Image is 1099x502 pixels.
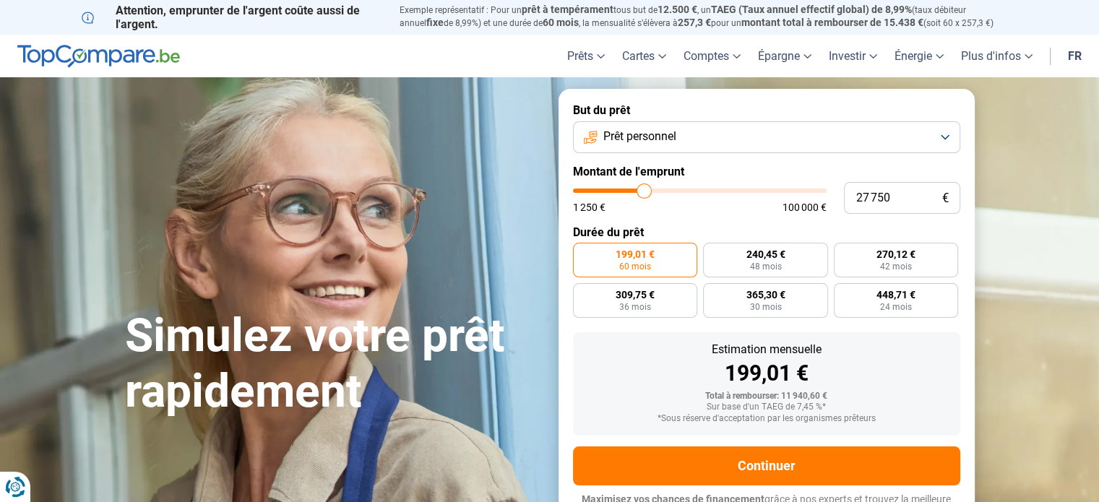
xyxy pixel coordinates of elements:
[585,402,949,412] div: Sur base d'un TAEG de 7,45 %*
[746,290,785,300] span: 365,30 €
[616,290,655,300] span: 309,75 €
[880,303,912,311] span: 24 mois
[658,4,697,15] span: 12.500 €
[783,202,827,212] span: 100 000 €
[619,262,651,271] span: 60 mois
[876,290,915,300] span: 448,71 €
[876,249,915,259] span: 270,12 €
[1059,35,1090,77] a: fr
[749,303,781,311] span: 30 mois
[603,129,676,144] span: Prêt personnel
[125,308,541,420] h1: Simulez votre prêt rapidement
[573,121,960,153] button: Prêt personnel
[880,262,912,271] span: 42 mois
[741,17,923,28] span: montant total à rembourser de 15.438 €
[573,202,605,212] span: 1 250 €
[559,35,613,77] a: Prêts
[17,45,180,68] img: TopCompare
[585,391,949,402] div: Total à rembourser: 11 940,60 €
[942,192,949,204] span: €
[746,249,785,259] span: 240,45 €
[573,103,960,117] label: But du prêt
[426,17,444,28] span: fixe
[619,303,651,311] span: 36 mois
[952,35,1041,77] a: Plus d'infos
[585,414,949,424] div: *Sous réserve d'acceptation par les organismes prêteurs
[573,446,960,485] button: Continuer
[585,344,949,355] div: Estimation mensuelle
[573,225,960,239] label: Durée du prêt
[616,249,655,259] span: 199,01 €
[749,262,781,271] span: 48 mois
[543,17,579,28] span: 60 mois
[886,35,952,77] a: Énergie
[82,4,382,31] p: Attention, emprunter de l'argent coûte aussi de l'argent.
[613,35,675,77] a: Cartes
[711,4,912,15] span: TAEG (Taux annuel effectif global) de 8,99%
[585,363,949,384] div: 199,01 €
[573,165,960,178] label: Montant de l'emprunt
[678,17,711,28] span: 257,3 €
[820,35,886,77] a: Investir
[675,35,749,77] a: Comptes
[749,35,820,77] a: Épargne
[522,4,613,15] span: prêt à tempérament
[400,4,1018,30] p: Exemple représentatif : Pour un tous but de , un (taux débiteur annuel de 8,99%) et une durée de ...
